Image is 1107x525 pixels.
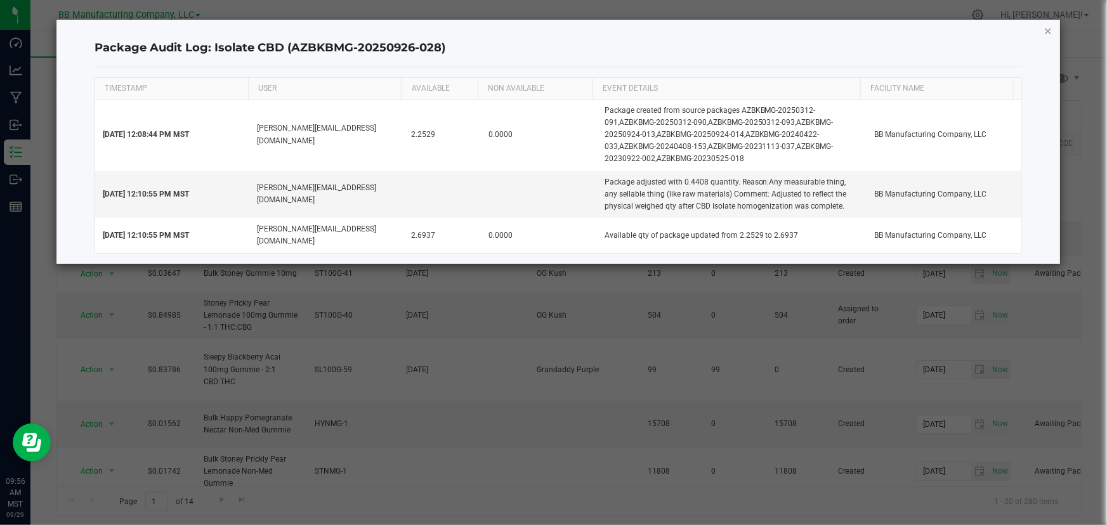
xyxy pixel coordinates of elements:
td: BB Manufacturing Company, LLC [867,218,1021,252]
th: EVENT DETAILS [593,78,860,100]
td: Available qty of package updated from 2.2529 to 2.6937 [597,218,867,252]
td: Package adjusted with 0.4408 quantity. Reason:Any measurable thing, any sellable thing (like raw ... [597,171,867,219]
td: [PERSON_NAME][EMAIL_ADDRESS][DOMAIN_NAME] [249,218,403,252]
td: BB Manufacturing Company, LLC [867,171,1021,219]
h4: Package Audit Log: Isolate CBD (AZBKBMG-20250926-028) [95,40,1022,56]
span: [DATE] 12:10:55 PM MST [103,231,189,240]
th: TIMESTAMP [95,78,248,100]
th: NON AVAILABLE [478,78,593,100]
td: [PERSON_NAME][EMAIL_ADDRESS][DOMAIN_NAME] [249,171,403,219]
td: Package created from source packages AZBKBMG-20250312-091,AZBKBMG-20250312-090,AZBKBMG-20250312-0... [597,100,867,171]
td: 0.0000 [481,218,597,252]
td: 2.6937 [404,218,481,252]
th: Facility Name [860,78,1013,100]
span: [DATE] 12:08:44 PM MST [103,130,189,139]
th: USER [248,78,401,100]
iframe: Resource center [13,424,51,462]
td: BB Manufacturing Company, LLC [867,100,1021,171]
td: 0.0000 [481,100,597,171]
td: 2.2529 [404,100,481,171]
span: [DATE] 12:10:55 PM MST [103,190,189,198]
th: AVAILABLE [401,78,478,100]
td: [PERSON_NAME][EMAIL_ADDRESS][DOMAIN_NAME] [249,100,403,171]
